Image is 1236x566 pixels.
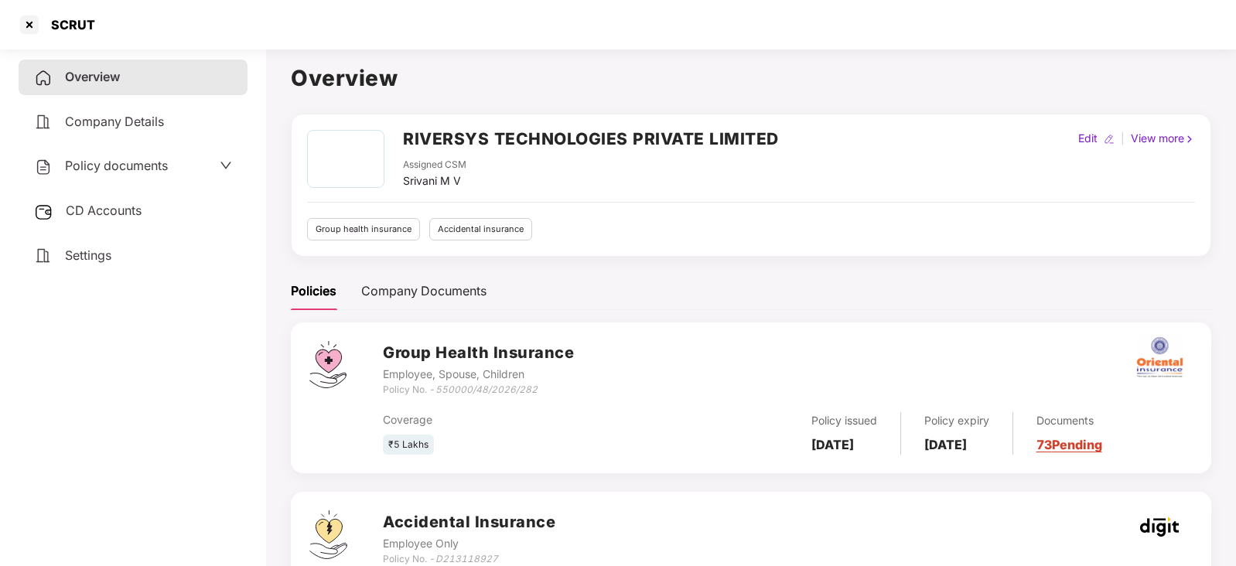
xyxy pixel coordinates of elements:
div: Policies [291,281,336,301]
div: Policy issued [811,412,877,429]
img: svg+xml;base64,PHN2ZyB4bWxucz0iaHR0cDovL3d3dy53My5vcmcvMjAwMC9zdmciIHdpZHRoPSIyNCIgaGVpZ2h0PSIyNC... [34,158,53,176]
div: Employee, Spouse, Children [383,366,574,383]
div: View more [1128,130,1198,147]
img: svg+xml;base64,PHN2ZyB4bWxucz0iaHR0cDovL3d3dy53My5vcmcvMjAwMC9zdmciIHdpZHRoPSI0OS4zMjEiIGhlaWdodD... [309,510,347,559]
img: svg+xml;base64,PHN2ZyB3aWR0aD0iMjUiIGhlaWdodD0iMjQiIHZpZXdCb3g9IjAgMCAyNSAyNCIgZmlsbD0ibm9uZSIgeG... [34,203,53,221]
div: Policy No. - [383,383,574,397]
a: 73 Pending [1036,437,1102,452]
img: svg+xml;base64,PHN2ZyB4bWxucz0iaHR0cDovL3d3dy53My5vcmcvMjAwMC9zdmciIHdpZHRoPSI0Ny43MTQiIGhlaWdodD... [309,341,347,388]
img: oi.png [1132,330,1186,384]
div: | [1118,130,1128,147]
span: down [220,159,232,172]
img: svg+xml;base64,PHN2ZyB4bWxucz0iaHR0cDovL3d3dy53My5vcmcvMjAwMC9zdmciIHdpZHRoPSIyNCIgaGVpZ2h0PSIyNC... [34,113,53,131]
img: svg+xml;base64,PHN2ZyB4bWxucz0iaHR0cDovL3d3dy53My5vcmcvMjAwMC9zdmciIHdpZHRoPSIyNCIgaGVpZ2h0PSIyNC... [34,69,53,87]
img: svg+xml;base64,PHN2ZyB4bWxucz0iaHR0cDovL3d3dy53My5vcmcvMjAwMC9zdmciIHdpZHRoPSIyNCIgaGVpZ2h0PSIyNC... [34,247,53,265]
h2: RIVERSYS TECHNOLOGIES PRIVATE LIMITED [403,126,779,152]
h3: Accidental Insurance [383,510,555,534]
h1: Overview [291,61,1211,95]
div: Coverage [383,411,653,428]
img: godigit.png [1140,517,1179,537]
div: SCRUT [42,17,95,32]
div: Edit [1075,130,1101,147]
span: Overview [65,69,120,84]
div: Policy expiry [924,412,989,429]
img: rightIcon [1184,134,1195,145]
div: Group health insurance [307,218,420,240]
div: Employee Only [383,535,555,552]
div: ₹5 Lakhs [383,435,434,455]
b: [DATE] [811,437,854,452]
span: CD Accounts [66,203,142,218]
i: D213118927 [435,553,498,564]
div: Srivani M V [403,172,466,189]
b: [DATE] [924,437,967,452]
div: Accidental insurance [429,218,532,240]
i: 550000/48/2026/282 [435,384,538,395]
span: Settings [65,247,111,263]
h3: Group Health Insurance [383,341,574,365]
span: Policy documents [65,158,168,173]
div: Documents [1036,412,1102,429]
img: editIcon [1104,134,1115,145]
span: Company Details [65,114,164,129]
div: Assigned CSM [403,158,466,172]
div: Company Documents [361,281,487,301]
